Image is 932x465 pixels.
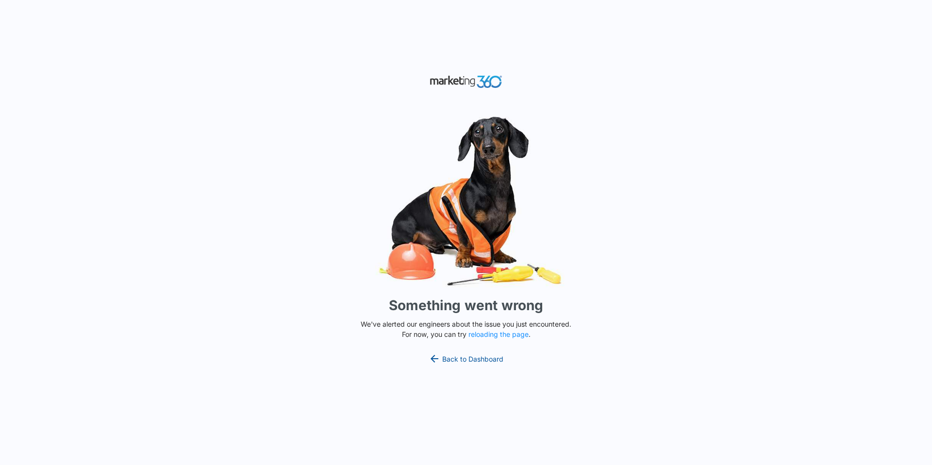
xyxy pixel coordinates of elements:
[389,295,543,316] h1: Something went wrong
[357,319,575,339] p: We've alerted our engineers about the issue you just encountered. For now, you can try .
[429,353,503,365] a: Back to Dashboard
[468,331,529,338] button: reloading the page
[430,73,502,90] img: Marketing 360 Logo
[320,111,612,292] img: Sad Dog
